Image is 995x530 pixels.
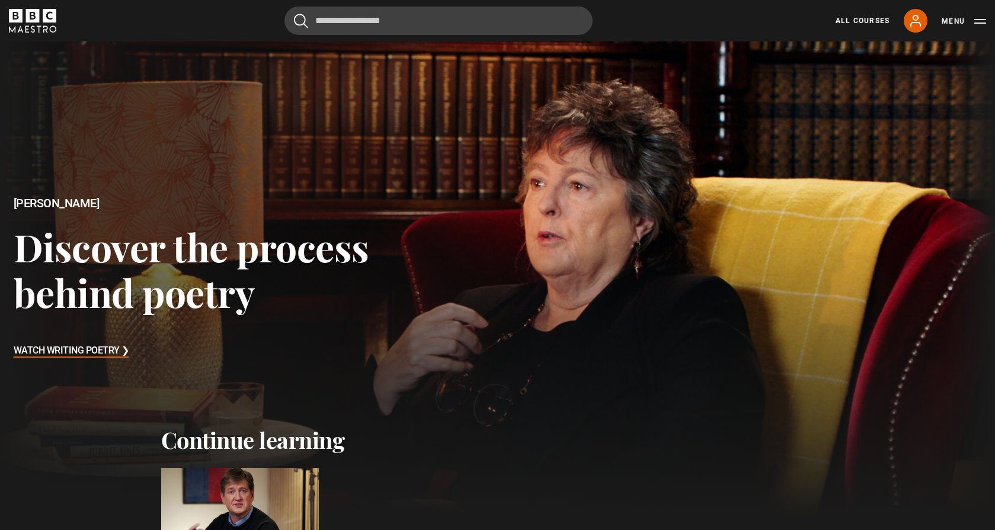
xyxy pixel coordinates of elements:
[14,342,129,360] h3: Watch Writing Poetry ❯
[836,15,890,26] a: All Courses
[161,426,834,454] h2: Continue learning
[9,9,56,33] svg: BBC Maestro
[14,197,398,210] h2: [PERSON_NAME]
[284,7,593,35] input: Search
[942,15,986,27] button: Toggle navigation
[294,14,308,28] button: Submit the search query
[14,224,398,316] h3: Discover the process behind poetry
